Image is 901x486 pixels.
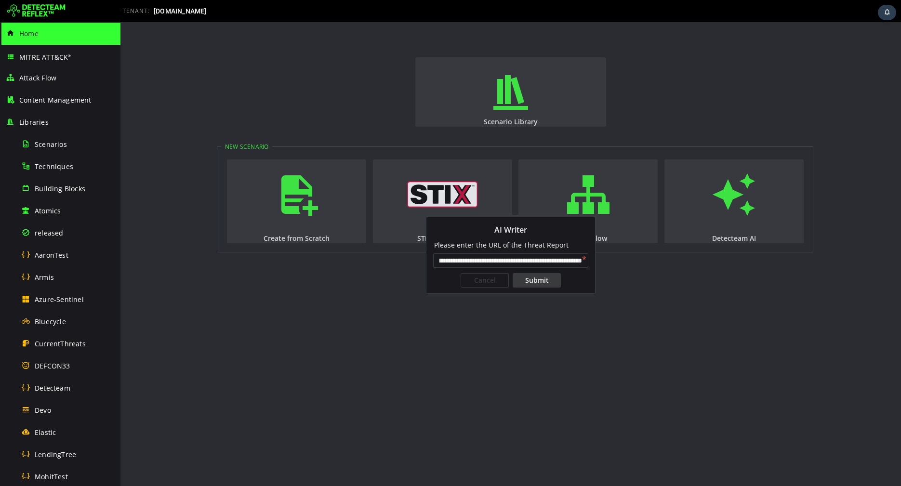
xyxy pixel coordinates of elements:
[7,3,66,19] img: Detecteam logo
[35,317,66,326] span: Bluecycle
[35,162,73,171] span: Techniques
[154,7,207,15] span: [DOMAIN_NAME]
[340,251,388,265] div: Cancel
[19,53,71,62] span: MITRE ATT&CK
[878,5,896,20] div: Task Notifications
[35,295,84,304] span: Azure-Sentinel
[122,8,150,14] span: TENANT:
[35,273,54,282] span: Armis
[35,228,64,237] span: released
[35,472,68,481] span: MohitTest
[35,140,67,149] span: Scenarios
[35,184,85,193] span: Building Blocks
[314,218,448,227] span: Please enter the URL of the Threat Report
[392,251,440,265] div: Submit
[19,118,49,127] span: Libraries
[35,406,51,415] span: Devo
[35,250,68,260] span: AaronTest
[35,428,56,437] span: Elastic
[35,339,86,348] span: CurrentThreats
[306,193,475,218] div: AI Writer
[68,53,71,58] sup: ®
[35,383,70,393] span: Detecteam
[19,95,92,105] span: Content Management
[35,450,76,459] span: LendingTree
[305,193,475,272] div: AI Writer
[35,361,70,370] span: DEFCON33
[35,206,61,215] span: Atomics
[19,73,56,82] span: Attack Flow
[19,29,39,38] span: Home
